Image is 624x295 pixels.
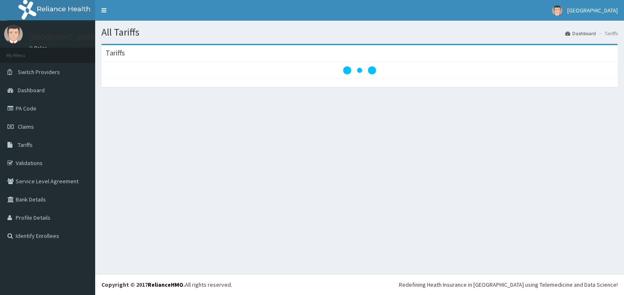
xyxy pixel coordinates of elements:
[597,30,618,37] li: Tariffs
[18,68,60,76] span: Switch Providers
[95,274,624,295] footer: All rights reserved.
[399,281,618,289] div: Redefining Heath Insurance in [GEOGRAPHIC_DATA] using Telemedicine and Data Science!
[343,54,376,87] svg: audio-loading
[148,281,183,288] a: RelianceHMO
[552,5,562,16] img: User Image
[106,49,125,57] h3: Tariffs
[29,34,97,41] p: [GEOGRAPHIC_DATA]
[18,86,45,94] span: Dashboard
[567,7,618,14] span: [GEOGRAPHIC_DATA]
[18,123,34,130] span: Claims
[18,141,33,149] span: Tariffs
[101,281,185,288] strong: Copyright © 2017 .
[4,25,23,43] img: User Image
[29,45,49,51] a: Online
[101,27,618,38] h1: All Tariffs
[565,30,596,37] a: Dashboard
